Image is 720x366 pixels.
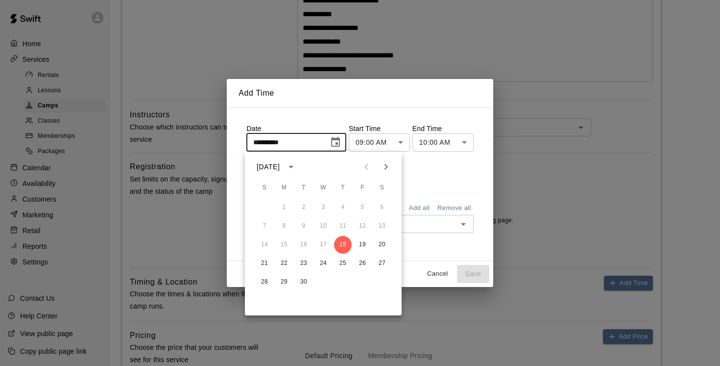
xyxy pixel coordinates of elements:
[256,255,273,272] button: 21
[275,255,293,272] button: 22
[456,217,470,231] button: Open
[295,273,312,291] button: 30
[257,162,280,172] div: [DATE]
[373,178,391,198] span: Saturday
[256,178,273,198] span: Sunday
[275,273,293,291] button: 29
[314,255,332,272] button: 24
[295,178,312,198] span: Tuesday
[376,157,396,177] button: Next month
[412,133,474,152] div: 10:00 AM
[334,178,352,198] span: Thursday
[326,132,345,152] button: Choose date, selected date is Sep 18, 2025
[246,124,346,133] p: Date
[349,124,410,133] p: Start Time
[334,236,352,254] button: 18
[275,178,293,198] span: Monday
[354,255,371,272] button: 26
[422,266,453,282] button: Cancel
[373,255,391,272] button: 27
[412,124,474,133] p: End Time
[354,178,371,198] span: Friday
[295,255,312,272] button: 23
[334,255,352,272] button: 25
[283,158,299,175] button: calendar view is open, switch to year view
[354,236,371,254] button: 19
[227,79,493,107] h2: Add Time
[373,236,391,254] button: 20
[435,201,474,216] button: Remove all
[314,178,332,198] span: Wednesday
[349,133,410,152] div: 09:00 AM
[404,201,435,216] button: Add all
[256,273,273,291] button: 28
